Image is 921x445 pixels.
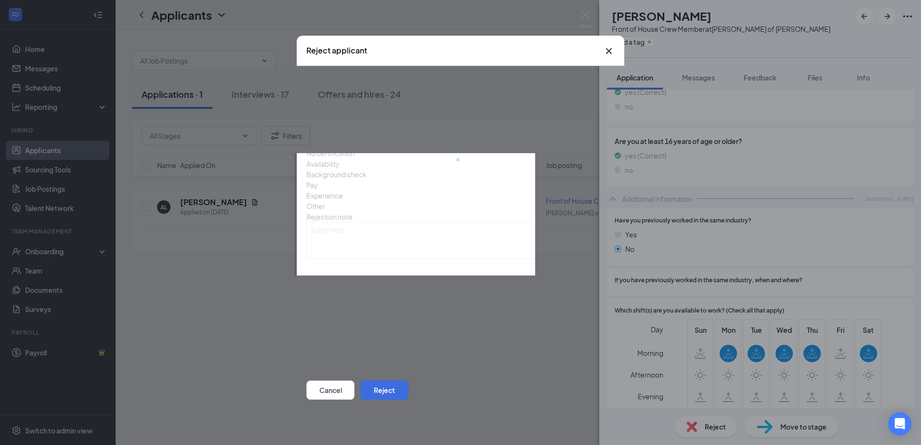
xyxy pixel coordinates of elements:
[888,412,911,435] div: Open Intercom Messenger
[360,380,408,400] button: Reject
[306,380,355,400] button: Cancel
[603,45,615,57] button: Close
[603,45,615,57] svg: Cross
[306,45,367,56] h3: Reject applicant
